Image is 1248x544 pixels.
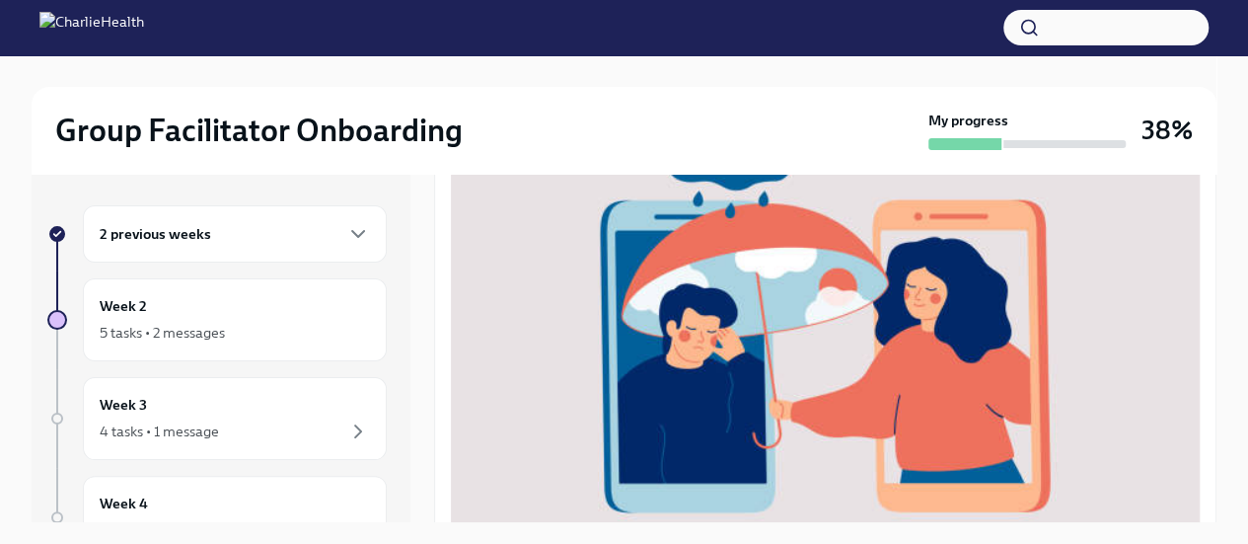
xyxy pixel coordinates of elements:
div: 1 task [100,520,134,540]
div: 5 tasks • 2 messages [100,323,225,343]
a: Week 34 tasks • 1 message [47,377,387,460]
h6: Week 2 [100,295,147,317]
strong: My progress [928,111,1008,130]
div: 4 tasks • 1 message [100,422,219,441]
img: CharlieHealth [39,12,144,43]
div: 2 previous weeks [83,205,387,263]
h3: 38% [1141,113,1193,148]
h6: 2 previous weeks [100,223,211,245]
h2: Group Facilitator Onboarding [55,111,463,150]
h6: Week 4 [100,493,148,514]
h6: Week 3 [100,394,147,416]
a: Week 25 tasks • 2 messages [47,278,387,361]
